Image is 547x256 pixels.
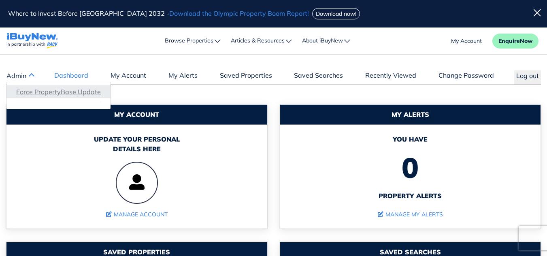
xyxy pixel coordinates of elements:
span: 0 [288,144,533,191]
a: Dashboard [52,70,90,84]
a: Force PropertyBase Update [16,87,101,97]
span: You have [288,134,533,144]
a: Manage My Alerts [378,211,443,218]
span: Now [520,37,532,44]
a: navigations [6,31,58,51]
button: EnquireNow [492,34,538,49]
img: user [116,162,158,204]
div: My Account [6,105,267,125]
span: Where to Invest Before [GEOGRAPHIC_DATA] 2032 - [8,9,311,17]
span: Download the Olympic Property Boom Report! [169,9,309,17]
a: Saved Searches [292,70,345,84]
a: My Alerts [166,70,200,84]
a: Manage Account [106,211,168,218]
span: property alerts [288,191,533,201]
button: Admin [6,70,34,81]
a: My Account [109,70,148,84]
button: Download now! [312,8,360,19]
a: Recently Viewed [363,70,418,84]
div: Update your personal details here [15,134,259,154]
img: logo [6,33,58,49]
a: Saved Properties [218,70,274,84]
button: Log out [514,70,541,85]
a: account [451,37,482,45]
a: Change Password [436,70,496,84]
div: My Alerts [280,105,541,125]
